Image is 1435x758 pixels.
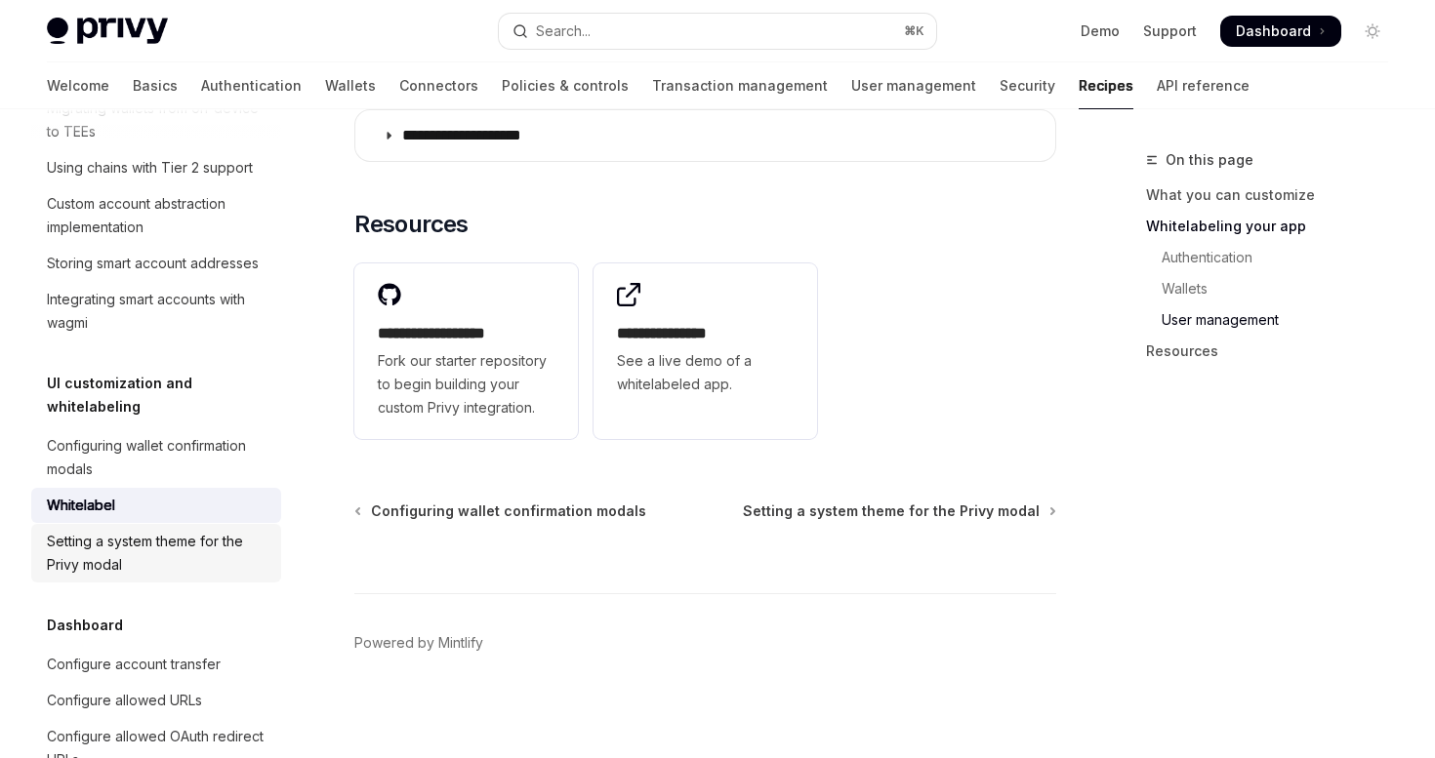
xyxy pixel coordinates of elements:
button: Toggle dark mode [1357,16,1388,47]
a: Support [1143,21,1197,41]
a: Policies & controls [502,62,629,109]
span: Resources [354,209,469,240]
a: What you can customize [1146,180,1404,211]
div: Search... [536,20,591,43]
a: Configure allowed URLs [31,683,281,718]
h5: UI customization and whitelabeling [47,372,281,419]
a: Welcome [47,62,109,109]
div: Whitelabel [47,494,115,517]
a: Wallets [1146,273,1404,304]
a: Using chains with Tier 2 support [31,150,281,185]
div: Setting a system theme for the Privy modal [47,530,269,577]
a: User management [851,62,976,109]
div: Using chains with Tier 2 support [47,156,253,180]
div: Custom account abstraction implementation [47,192,269,239]
div: Configure allowed URLs [47,689,202,712]
img: light logo [47,18,168,45]
a: Setting a system theme for the Privy modal [743,501,1054,521]
a: API reference [1157,62,1250,109]
a: Dashboard [1220,16,1341,47]
span: Configuring wallet confirmation modals [371,501,646,521]
div: Configuring wallet confirmation modals [47,434,269,481]
a: Integrating smart accounts with wagmi [31,282,281,340]
a: Security [1000,62,1055,109]
a: Setting a system theme for the Privy modal [31,524,281,582]
span: Fork our starter repository to begin building your custom Privy integration. [378,349,554,419]
a: Whitelabel [31,488,281,523]
span: ⌘ K [904,23,924,39]
a: Configuring wallet confirmation modals [356,501,646,521]
a: Transaction management [652,62,828,109]
a: Authentication [201,62,302,109]
a: Authentication [1146,242,1404,273]
div: Configure account transfer [47,653,221,676]
div: Storing smart account addresses [47,252,259,275]
span: Dashboard [1236,21,1311,41]
a: **** **** **** ***Fork our starter repository to begin building your custom Privy integration. [354,263,578,439]
button: Open search [499,14,935,49]
a: Basics [133,62,178,109]
span: On this page [1166,148,1253,172]
h5: Dashboard [47,614,123,637]
a: Configuring wallet confirmation modals [31,428,281,487]
a: Storing smart account addresses [31,246,281,281]
a: Configure account transfer [31,647,281,682]
a: Custom account abstraction implementation [31,186,281,245]
a: Powered by Mintlify [354,633,483,653]
a: Demo [1081,21,1120,41]
span: Setting a system theme for the Privy modal [743,501,1040,521]
a: Connectors [399,62,478,109]
div: Integrating smart accounts with wagmi [47,288,269,335]
span: See a live demo of a whitelabeled app. [617,349,794,396]
a: Whitelabeling your app [1146,211,1404,242]
a: Wallets [325,62,376,109]
a: Resources [1146,336,1404,367]
a: Recipes [1079,62,1133,109]
a: User management [1146,304,1404,336]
